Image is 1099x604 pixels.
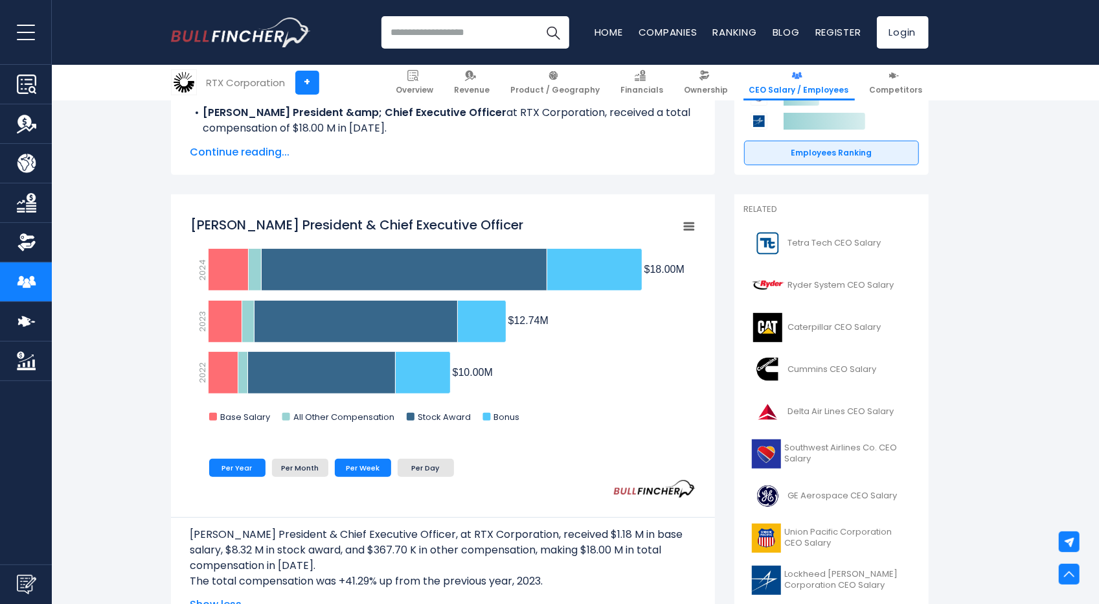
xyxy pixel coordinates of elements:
[752,355,784,384] img: CMI logo
[615,65,670,100] a: Financials
[815,25,861,39] a: Register
[452,367,492,378] tspan: $10.00M
[685,85,729,95] span: Ownership
[644,264,684,275] tspan: $18.00M
[788,322,881,333] span: Caterpillar CEO Salary
[744,352,919,388] a: Cummins CEO Salary
[864,65,929,100] a: Competitors
[391,65,440,100] a: Overview
[209,459,266,477] li: Per Year
[785,443,911,465] span: Southwest Airlines Co. CEO Salary
[190,527,696,574] p: [PERSON_NAME] President & Chief Executive Officer, at RTX Corporation, received $1.18 M in base s...
[752,313,784,342] img: CAT logo
[752,524,781,553] img: UNP logo
[196,260,209,281] text: 2024
[449,65,496,100] a: Revenue
[877,16,929,49] a: Login
[713,25,757,39] a: Ranking
[196,311,209,332] text: 2023
[744,436,919,472] a: Southwest Airlines Co. CEO Salary
[749,85,849,95] span: CEO Salary / Employees
[679,65,734,100] a: Ownership
[595,25,623,39] a: Home
[773,25,800,39] a: Blog
[455,85,490,95] span: Revenue
[171,17,310,47] a: Go to homepage
[207,75,286,90] div: RTX Corporation
[752,439,781,469] img: LUV logo
[203,105,507,120] b: [PERSON_NAME] President &amp; Chief Executive Officer
[788,406,894,417] span: Delta Air Lines CEO Salary
[752,397,784,426] img: DAL logo
[744,520,919,556] a: Union Pacific Corporation CEO Salary
[295,71,319,95] a: +
[744,268,919,303] a: Ryder System CEO Salary
[788,280,894,291] span: Ryder System CEO Salary
[744,563,919,598] a: Lockheed [PERSON_NAME] Corporation CEO Salary
[335,459,391,477] li: Per Week
[398,459,454,477] li: Per Day
[785,569,911,591] span: Lockheed [PERSON_NAME] Corporation CEO Salary
[788,491,898,502] span: GE Aerospace CEO Salary
[788,238,881,249] span: Tetra Tech CEO Salary
[744,310,919,345] a: Caterpillar CEO Salary
[272,459,328,477] li: Per Month
[190,105,696,136] li: at RTX Corporation, received a total compensation of $18.00 M in [DATE].
[744,204,919,215] p: Related
[870,85,923,95] span: Competitors
[744,394,919,430] a: Delta Air Lines CEO Salary
[751,113,767,130] img: Lockheed Martin Corporation competitors logo
[752,271,784,300] img: R logo
[537,16,569,49] button: Search
[752,229,784,258] img: TTEK logo
[172,70,196,95] img: RTX logo
[396,85,434,95] span: Overview
[743,65,855,100] a: CEO Salary / Employees
[785,527,911,549] span: Union Pacific Corporation CEO Salary
[788,364,877,375] span: Cummins CEO Salary
[508,315,548,326] tspan: $12.74M
[17,233,36,252] img: Ownership
[621,85,664,95] span: Financials
[505,65,606,100] a: Product / Geography
[493,411,519,423] text: Bonus
[752,482,784,511] img: GE logo
[752,566,781,595] img: LMT logo
[190,209,696,436] svg: Christopher T. Calio President & Chief Executive Officer
[418,411,471,423] text: Stock Award
[220,411,271,423] text: Base Salary
[196,362,209,383] text: 2022
[190,574,696,589] p: The total compensation was +41.29% up from the previous year, 2023.
[744,141,919,165] a: Employees Ranking
[639,25,697,39] a: Companies
[171,17,311,47] img: Bullfincher logo
[190,216,523,234] tspan: [PERSON_NAME] President & Chief Executive Officer
[293,411,394,423] text: All Other Compensation
[744,226,919,261] a: Tetra Tech CEO Salary
[190,145,696,160] span: Continue reading...
[511,85,600,95] span: Product / Geography
[744,478,919,514] a: GE Aerospace CEO Salary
